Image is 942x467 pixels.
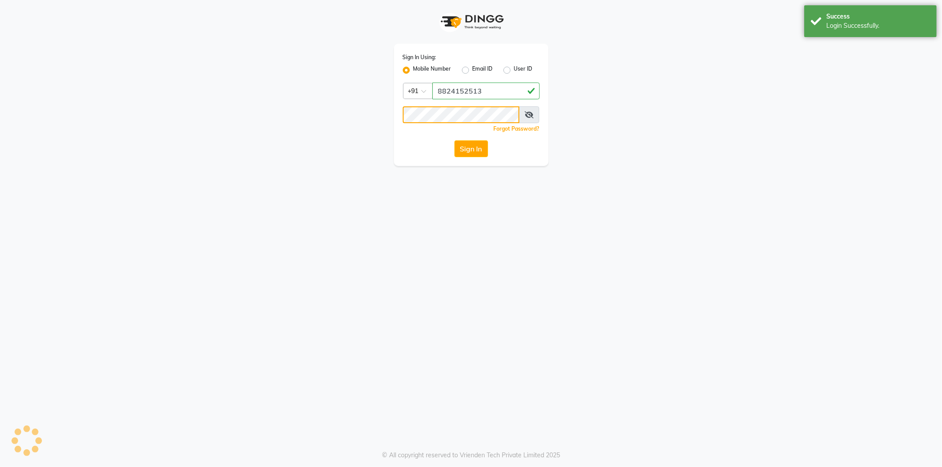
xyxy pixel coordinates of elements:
[454,140,488,157] button: Sign In
[514,65,533,75] label: User ID
[413,65,451,75] label: Mobile Number
[432,83,540,99] input: Username
[436,9,507,35] img: logo1.svg
[403,53,436,61] label: Sign In Using:
[473,65,493,75] label: Email ID
[403,106,520,123] input: Username
[826,12,930,21] div: Success
[826,21,930,30] div: Login Successfully.
[494,125,540,132] a: Forgot Password?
